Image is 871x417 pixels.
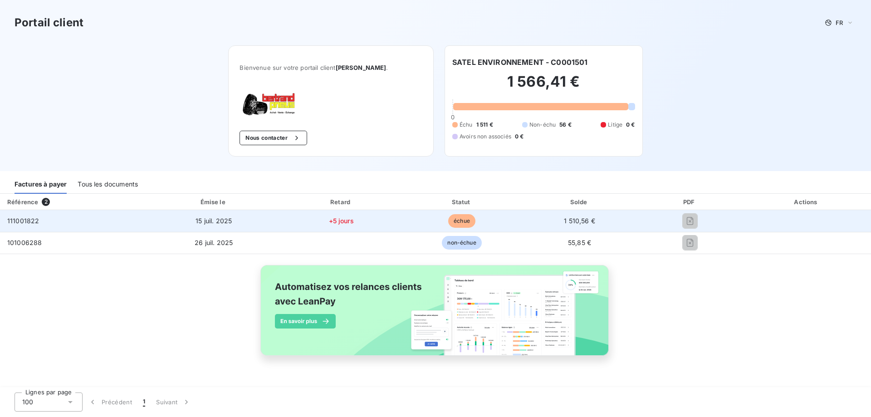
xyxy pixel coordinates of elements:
span: +5 jours [329,217,354,225]
span: [PERSON_NAME] [336,64,387,71]
span: 0 € [515,132,524,141]
span: 1 [143,397,145,407]
span: Bienvenue sur votre portail client . [240,64,422,71]
span: échue [448,214,475,228]
span: 55,85 € [568,239,591,246]
span: 2 [42,198,50,206]
span: Non-échu [529,121,556,129]
img: Company logo [240,93,298,116]
div: Retard [282,197,401,206]
button: 1 [137,392,151,412]
span: Litige [608,121,622,129]
span: 0 [451,113,455,121]
h3: Portail client [15,15,83,31]
div: Tous les documents [78,175,138,194]
button: Nous contacter [240,131,307,145]
img: banner [252,260,619,371]
h6: SATEL ENVIRONNEMENT - C0001501 [452,57,588,68]
span: Échu [460,121,473,129]
div: Référence [7,198,38,206]
div: Solde [523,197,636,206]
span: 0 € [626,121,635,129]
span: 1 511 € [476,121,493,129]
div: Actions [744,197,869,206]
span: 15 juil. 2025 [196,217,232,225]
div: Statut [404,197,520,206]
span: Avoirs non associés [460,132,511,141]
div: Factures à payer [15,175,67,194]
span: non-échue [442,236,481,250]
span: 26 juil. 2025 [195,239,233,246]
span: 1 510,56 € [564,217,595,225]
h2: 1 566,41 € [452,73,635,100]
span: 100 [22,397,33,407]
div: PDF [640,197,740,206]
span: 101006288 [7,239,42,246]
span: FR [836,19,843,26]
button: Précédent [83,392,137,412]
button: Suivant [151,392,196,412]
div: Émise le [149,197,279,206]
span: 111001822 [7,217,39,225]
span: 56 € [559,121,572,129]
